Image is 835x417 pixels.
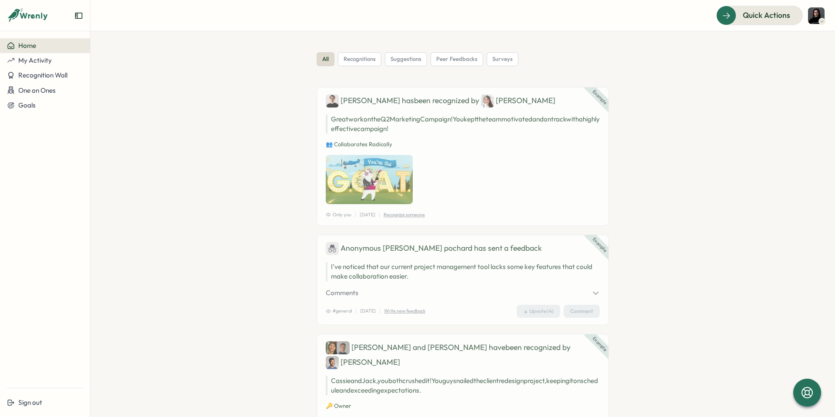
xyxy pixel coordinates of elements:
p: | [379,307,381,315]
p: Write new feedback [384,307,425,315]
p: I've noticed that our current project management tool lacks some key features that could make col... [331,262,600,281]
div: [PERSON_NAME] [326,356,400,369]
span: surveys [492,55,513,63]
button: Quick Actions [716,6,803,25]
span: Sign out [18,398,42,407]
p: 🔑 Owner [326,402,600,410]
p: | [355,307,357,315]
p: Great work on the Q2 Marketing Campaign! You kept the team motivated and on track with a highly e... [326,114,600,134]
p: [DATE] [360,211,375,219]
span: Quick Actions [743,10,790,21]
div: [PERSON_NAME] and [PERSON_NAME] have been recognized by [326,341,600,369]
p: 👥 Collaborates Radically [326,141,600,148]
span: all [322,55,329,63]
img: Jack [337,341,350,354]
span: peer feedbacks [436,55,478,63]
span: Comments [326,288,358,298]
span: Goals [18,101,36,109]
p: Recognize someone [384,211,425,219]
span: Home [18,41,36,50]
span: Recognition Wall [18,71,67,79]
span: recognitions [344,55,376,63]
button: Comments [326,288,600,298]
img: Ben [326,94,339,108]
div: [PERSON_NAME] has been recognized by [326,94,600,108]
span: suggestions [391,55,421,63]
span: Only you [326,211,351,219]
span: #general [326,307,352,315]
img: Recognition Image [326,155,413,204]
img: Carlos [326,356,339,369]
div: Anonymous [PERSON_NAME] pochard [326,242,472,255]
p: | [379,211,380,219]
span: One on Ones [18,86,56,94]
div: has sent a feedback [326,242,600,255]
p: [DATE] [360,307,376,315]
div: [PERSON_NAME] [481,94,555,108]
img: Jane [481,94,494,108]
button: Expand sidebar [74,11,83,20]
p: | [355,211,356,219]
p: Cassie and Jack, you both crushed it! You guys nailed the client redesign project, keeping it on ... [326,376,600,395]
img: Cassie [326,341,339,354]
img: Lisa Scherer [808,7,825,24]
span: My Activity [18,56,52,64]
